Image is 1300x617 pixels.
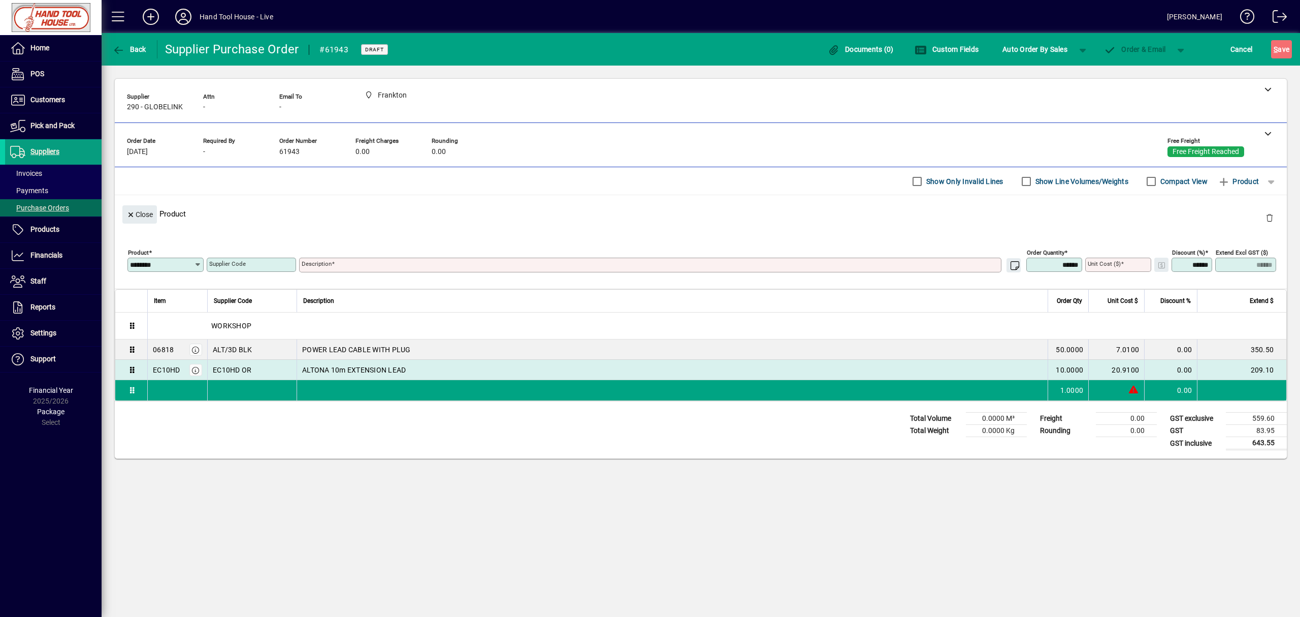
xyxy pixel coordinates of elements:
span: Draft [365,46,384,53]
a: Products [5,217,102,242]
span: Pick and Pack [30,121,75,130]
a: POS [5,61,102,87]
td: 0.00 [1096,413,1157,425]
mat-label: Discount (%) [1172,249,1205,256]
button: Documents (0) [825,40,896,58]
button: Back [110,40,149,58]
span: Auto Order By Sales [1002,41,1067,57]
td: 7.0100 [1088,340,1144,360]
span: S [1274,45,1278,53]
span: - [203,103,205,111]
td: 643.55 [1226,437,1287,450]
span: Customers [30,96,65,104]
span: Free Freight Reached [1173,148,1239,156]
button: Cancel [1228,40,1255,58]
mat-label: Unit Cost ($) [1088,260,1121,267]
td: 1.0000 [1048,380,1088,400]
span: 61943 [279,148,300,156]
app-page-header-button: Close [120,209,159,219]
td: Total Weight [905,425,966,437]
td: Total Volume [905,413,966,425]
span: Reports [30,303,55,311]
div: Supplier Purchase Order [165,41,299,57]
a: Staff [5,269,102,294]
span: - [203,148,205,156]
div: WORKSHOP [148,313,1286,339]
span: Payments [10,187,48,195]
td: Rounding [1035,425,1096,437]
span: Close [126,206,153,223]
app-page-header-button: Delete [1257,213,1282,222]
span: Order Qty [1057,295,1082,306]
div: [PERSON_NAME] [1167,9,1222,25]
td: 10.0000 [1048,360,1088,380]
button: Auto Order By Sales [997,40,1072,58]
span: Invoices [10,169,42,177]
span: Settings [30,329,56,337]
a: Purchase Orders [5,199,102,217]
span: POS [30,70,44,78]
a: Knowledge Base [1232,2,1255,35]
span: Suppliers [30,147,59,156]
span: Back [112,45,146,53]
mat-label: Supplier Code [209,260,246,267]
a: Payments [5,182,102,199]
div: #61943 [319,42,348,58]
span: Products [30,225,59,233]
label: Compact View [1158,176,1208,187]
td: 0.00 [1096,425,1157,437]
span: Financials [30,251,62,259]
span: - [279,103,281,111]
button: Custom Fields [912,40,981,58]
label: Show Only Invalid Lines [924,176,1003,187]
span: Support [30,355,56,363]
mat-label: Description [302,260,332,267]
button: Profile [167,8,200,26]
a: Home [5,36,102,61]
td: 20.9100 [1088,360,1144,380]
mat-label: Extend excl GST ($) [1216,249,1268,256]
span: Financial Year [29,386,73,394]
span: Custom Fields [915,45,979,53]
span: [DATE] [127,148,148,156]
td: Freight [1035,413,1096,425]
mat-label: Order Quantity [1027,249,1064,256]
td: 0.00 [1144,380,1197,400]
span: Staff [30,277,46,285]
span: Extend $ [1250,295,1274,306]
div: Product [115,195,1287,232]
span: 290 - GLOBELINK [127,103,183,111]
td: 0.0000 Kg [966,425,1027,437]
mat-label: Product [128,249,149,256]
a: Support [5,347,102,372]
td: 50.0000 [1048,340,1088,360]
span: Home [30,44,49,52]
a: Pick and Pack [5,113,102,139]
td: 0.00 [1144,360,1197,380]
span: Discount % [1160,295,1191,306]
button: Close [122,205,157,224]
td: 559.60 [1226,413,1287,425]
td: 209.10 [1197,360,1286,380]
label: Show Line Volumes/Weights [1033,176,1128,187]
span: Unit Cost $ [1108,295,1138,306]
a: Reports [5,295,102,320]
button: Save [1271,40,1292,58]
td: 0.00 [1144,340,1197,360]
td: 0.0000 M³ [966,413,1027,425]
app-page-header-button: Back [102,40,157,58]
a: Financials [5,243,102,268]
button: Add [135,8,167,26]
span: Documents (0) [828,45,894,53]
td: 83.95 [1226,425,1287,437]
button: Order & Email [1099,40,1171,58]
span: 0.00 [432,148,446,156]
td: GST inclusive [1165,437,1226,450]
span: 0.00 [355,148,370,156]
td: 350.50 [1197,340,1286,360]
span: ave [1274,41,1289,57]
a: Settings [5,321,102,346]
a: Logout [1265,2,1287,35]
span: Order & Email [1104,45,1166,53]
div: Hand Tool House - Live [200,9,273,25]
